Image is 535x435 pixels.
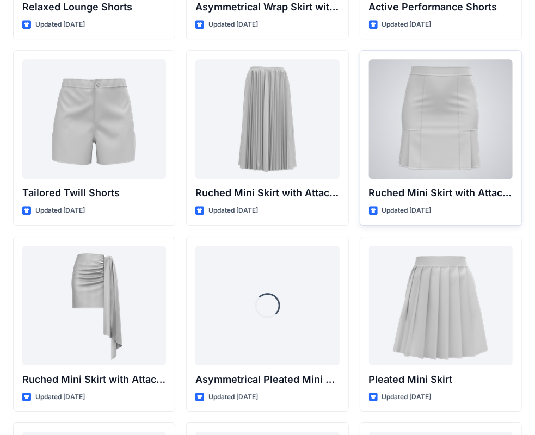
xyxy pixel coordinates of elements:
p: Updated [DATE] [208,391,258,403]
a: Ruched Mini Skirt with Attached Draped Panel [195,59,339,179]
p: Ruched Mini Skirt with Attached Draped Panel [369,185,513,201]
p: Updated [DATE] [382,391,432,403]
p: Updated [DATE] [208,19,258,30]
p: Pleated Mini Skirt [369,372,513,387]
a: Tailored Twill Shorts [22,59,166,179]
p: Updated [DATE] [208,205,258,216]
a: Ruched Mini Skirt with Attached Draped Panel [22,246,166,365]
p: Updated [DATE] [382,205,432,216]
a: Pleated Mini Skirt [369,246,513,365]
a: Ruched Mini Skirt with Attached Draped Panel [369,59,513,179]
p: Ruched Mini Skirt with Attached Draped Panel [195,185,339,201]
p: Tailored Twill Shorts [22,185,166,201]
p: Ruched Mini Skirt with Attached Draped Panel [22,372,166,387]
p: Asymmetrical Pleated Mini Skirt with Drape [195,372,339,387]
p: Updated [DATE] [35,205,85,216]
p: Updated [DATE] [35,391,85,403]
p: Updated [DATE] [35,19,85,30]
p: Updated [DATE] [382,19,432,30]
